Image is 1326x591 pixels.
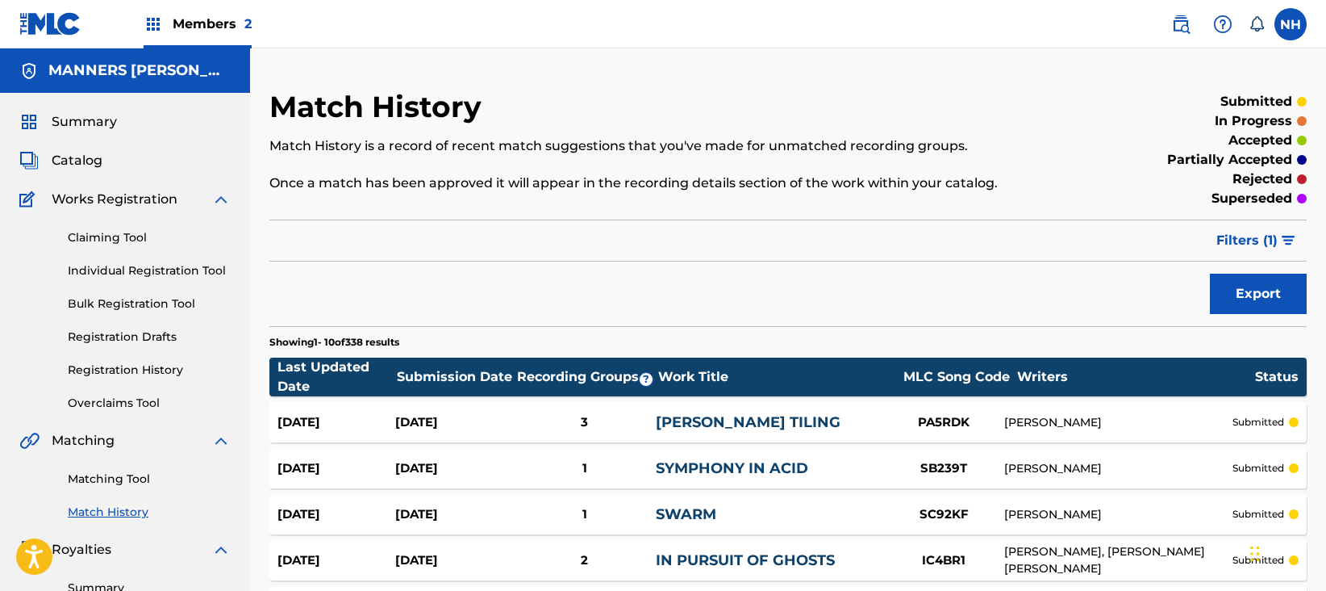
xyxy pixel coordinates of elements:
[1245,513,1326,591] iframe: Chat Widget
[269,136,1068,156] p: Match History is a record of recent match suggestions that you've made for unmatched recording gr...
[1165,8,1197,40] a: Public Search
[19,12,81,36] img: MLC Logo
[68,362,231,379] a: Registration History
[52,112,117,132] span: Summary
[896,367,1017,387] div: MLC Song Code
[1004,414,1232,431] div: [PERSON_NAME]
[68,229,231,246] a: Claiming Tool
[395,505,513,524] div: [DATE]
[395,459,513,478] div: [DATE]
[277,551,395,570] div: [DATE]
[19,540,39,560] img: Royalties
[269,335,399,350] p: Showing 1 - 10 of 338 results
[1255,367,1299,387] div: Status
[1220,92,1292,111] p: submitted
[19,190,40,209] img: Works Registration
[52,151,102,170] span: Catalog
[883,459,1004,478] div: SB239T
[19,151,102,170] a: CatalogCatalog
[1215,111,1292,131] p: in progress
[514,459,656,478] div: 1
[1232,170,1292,189] p: rejected
[883,551,1004,570] div: IC4BR1
[640,373,653,386] span: ?
[1004,460,1232,477] div: [PERSON_NAME]
[397,367,516,387] div: Submission Date
[1250,530,1260,578] div: Drag
[1211,189,1292,208] p: superseded
[1171,15,1190,34] img: search
[1004,543,1232,577] div: [PERSON_NAME], [PERSON_NAME] [PERSON_NAME]
[1213,15,1232,34] img: help
[277,358,397,396] div: Last Updated Date
[514,505,656,524] div: 1
[173,15,252,33] span: Members
[211,431,231,451] img: expand
[1281,368,1326,498] iframe: Resource Center
[52,540,111,560] span: Royalties
[1207,8,1239,40] div: Help
[658,367,896,387] div: Work Title
[1207,220,1307,261] button: Filters (1)
[883,413,1004,432] div: PA5RDK
[395,413,513,432] div: [DATE]
[1210,274,1307,314] button: Export
[68,395,231,412] a: Overclaims Tool
[68,295,231,312] a: Bulk Registration Tool
[656,551,835,569] a: IN PURSUIT OF GHOSTS
[656,505,716,523] a: SWARM
[656,459,808,477] a: SYMPHONY IN ACID
[144,15,163,34] img: Top Rightsholders
[211,540,231,560] img: expand
[883,505,1004,524] div: SC92KF
[269,174,1068,193] p: Once a match has been approved it will appear in the recording details section of the work within...
[68,504,231,521] a: Match History
[514,413,656,432] div: 3
[1004,506,1232,523] div: [PERSON_NAME]
[269,89,490,125] h2: Match History
[514,551,656,570] div: 2
[277,413,395,432] div: [DATE]
[19,61,39,81] img: Accounts
[52,431,115,451] span: Matching
[1232,553,1284,568] p: submitted
[656,413,840,431] a: [PERSON_NAME] TILING
[1228,131,1292,150] p: accepted
[277,505,395,524] div: [DATE]
[244,16,252,31] span: 2
[1216,231,1278,250] span: Filters ( 1 )
[1274,8,1307,40] div: User Menu
[19,431,40,451] img: Matching
[1232,461,1284,476] p: submitted
[1017,367,1255,387] div: Writers
[211,190,231,209] img: expand
[1232,415,1284,430] p: submitted
[1232,507,1284,522] p: submitted
[1282,236,1295,245] img: filter
[277,459,395,478] div: [DATE]
[48,61,231,80] h5: MANNERS MCDADE MUSIC PUBLISHING LIMITED
[1167,150,1292,170] p: partially accepted
[68,329,231,346] a: Registration Drafts
[515,367,658,387] div: Recording Groups
[19,112,39,132] img: Summary
[1249,16,1265,32] div: Notifications
[19,151,39,170] img: Catalog
[68,471,231,488] a: Matching Tool
[52,190,177,209] span: Works Registration
[19,112,117,132] a: SummarySummary
[68,262,231,279] a: Individual Registration Tool
[395,551,513,570] div: [DATE]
